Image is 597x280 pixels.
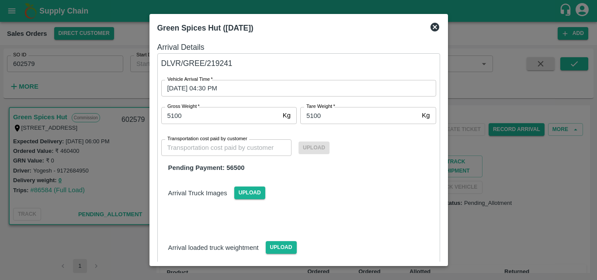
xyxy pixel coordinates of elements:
[168,188,227,198] p: Arrival Truck Images
[283,111,291,120] p: Kg
[167,135,247,142] label: Transportation cost paid by customer
[161,57,436,69] h6: DLVR/GREE/219241
[157,41,440,53] h6: Arrival Details
[161,163,436,173] div: Pending Payment:
[167,76,213,83] label: Vehicle Arrival Time
[422,111,430,120] p: Kg
[157,24,253,32] b: Green Spices Hut ([DATE])
[226,164,244,171] span: 56500
[161,80,430,97] input: Choose date, selected date is Aug 21, 2025
[266,241,297,254] span: Upload
[167,103,200,110] label: Gross Weight
[161,107,279,124] input: Gross Weight
[300,107,418,124] input: Tare Weight
[234,187,265,199] span: Upload
[306,103,335,110] label: Tare Weight
[161,139,292,156] input: Transportation cost paid by customer
[168,243,259,252] p: Arrival loaded truck weightment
